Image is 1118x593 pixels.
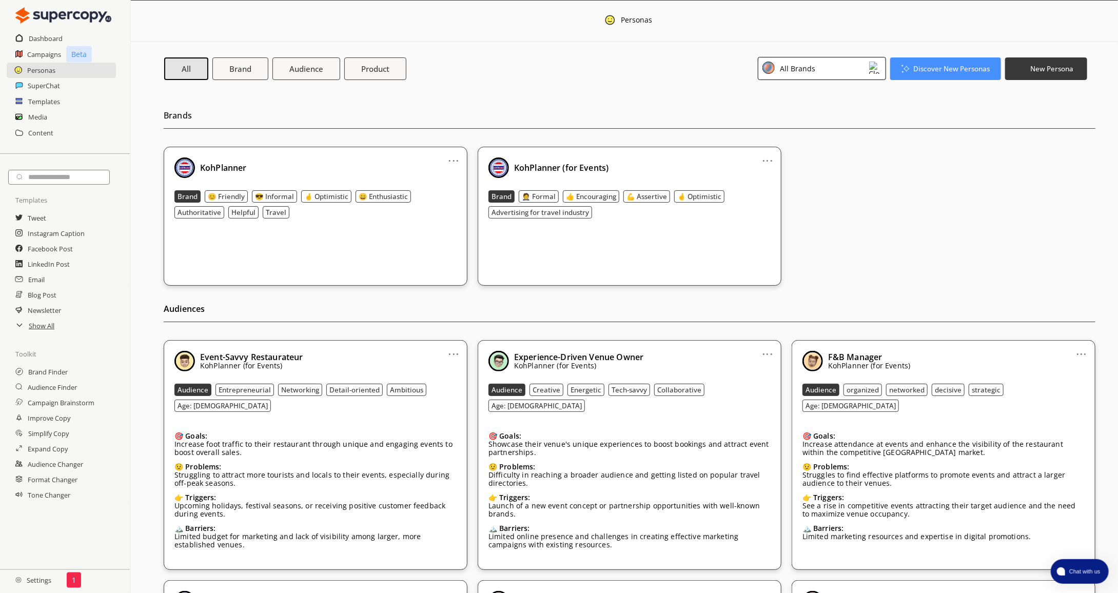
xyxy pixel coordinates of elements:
[806,401,896,410] b: Age: [DEMOGRAPHIC_DATA]
[813,492,844,502] b: Triggers:
[28,472,77,487] a: Format Changer
[205,190,248,203] button: 😊 Friendly
[28,125,53,141] a: Content
[626,192,667,201] b: 💪 Assertive
[252,190,297,203] button: 😎 Informal
[174,493,457,502] div: 👉
[66,46,92,62] p: Beta
[1076,346,1087,354] a: ...
[200,351,303,363] b: Event-Savvy Restaurateur
[28,457,83,472] a: Audience Changer
[27,63,55,78] a: Personas
[492,208,589,217] b: Advertising for travel industry
[231,208,256,217] b: Helpful
[28,272,45,287] a: Email
[28,109,47,125] a: Media
[178,385,208,394] b: Audience
[828,362,910,370] p: KohPlanner (for Events)
[28,426,69,441] a: Simplify Copy
[301,190,351,203] button: 🤞 Optimistic
[164,57,208,80] button: All
[802,463,1085,471] div: 😟
[514,351,643,363] b: Experience-Driven Venue Owner
[28,441,68,457] a: Expand Copy
[28,210,46,226] h2: Tweet
[185,462,221,471] b: Problems:
[802,502,1085,518] p: See a rise in competitive events attracting their target audience and the need to maximize venue ...
[972,385,1001,394] b: strategic
[28,226,85,241] a: Instagram Caption
[28,256,70,272] a: LinkedIn Post
[488,524,771,532] div: 🏔️
[514,362,643,370] p: KohPlanner (for Events)
[499,431,521,441] b: Goals:
[499,523,529,533] b: Barriers:
[488,157,509,178] img: Close
[612,385,647,394] b: Tech-savvy
[488,471,771,487] p: Difficulty in reaching a broader audience and getting listed on popular travel directories.
[609,384,650,396] button: Tech-savvy
[15,5,111,26] img: Close
[208,192,245,201] b: 😊 Friendly
[28,303,61,318] a: Newsletter
[174,432,457,440] div: 🎯
[762,346,773,354] a: ...
[604,14,616,26] img: Close
[28,364,68,380] h2: Brand Finder
[326,384,383,396] button: Detail-oriented
[28,94,60,109] a: Templates
[200,162,247,173] b: KohPlanner
[492,401,582,410] b: Age: [DEMOGRAPHIC_DATA]
[200,362,303,370] p: KohPlanner (for Events)
[28,241,73,256] a: Facebook Post
[361,64,389,74] b: Product
[448,152,459,161] a: ...
[488,400,585,412] button: Age: [DEMOGRAPHIC_DATA]
[762,152,773,161] a: ...
[935,385,962,394] b: decisive
[266,208,286,217] b: Travel
[164,108,1095,129] h2: Brands
[255,192,294,201] b: 😎 Informal
[28,395,94,410] a: Campaign Brainstorm
[178,208,221,217] b: Authoritative
[488,440,771,457] p: Showcase their venue's unique experiences to boost bookings and attract event partnerships.
[889,385,925,394] b: networked
[677,192,721,201] b: 🤞 Optimistic
[263,206,289,219] button: Travel
[229,64,251,74] b: Brand
[813,523,844,533] b: Barriers:
[178,401,268,410] b: Age: [DEMOGRAPHIC_DATA]
[802,400,899,412] button: Age: [DEMOGRAPHIC_DATA]
[488,206,592,219] button: Advertising for travel industry
[777,62,816,75] div: All Brands
[828,351,882,363] b: F&B Manager
[529,384,563,396] button: Creative
[28,410,70,426] h2: Improve Copy
[228,206,259,219] button: Helpful
[571,385,601,394] b: Energetic
[28,487,70,503] a: Tone Changer
[215,384,274,396] button: Entrepreneurial
[762,62,775,74] img: Close
[28,78,60,93] a: SuperChat
[29,31,63,46] a: Dashboard
[890,57,1002,80] button: Discover New Personas
[499,462,535,471] b: Problems:
[522,192,556,201] b: 🤵 Formal
[359,192,408,201] b: 😄 Enthusiastic
[29,318,54,333] a: Show All
[869,62,881,74] img: Close
[185,492,216,502] b: Triggers:
[499,492,530,502] b: Triggers:
[289,64,323,74] b: Audience
[802,524,1031,532] div: 🏔️
[802,432,1085,440] div: 🎯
